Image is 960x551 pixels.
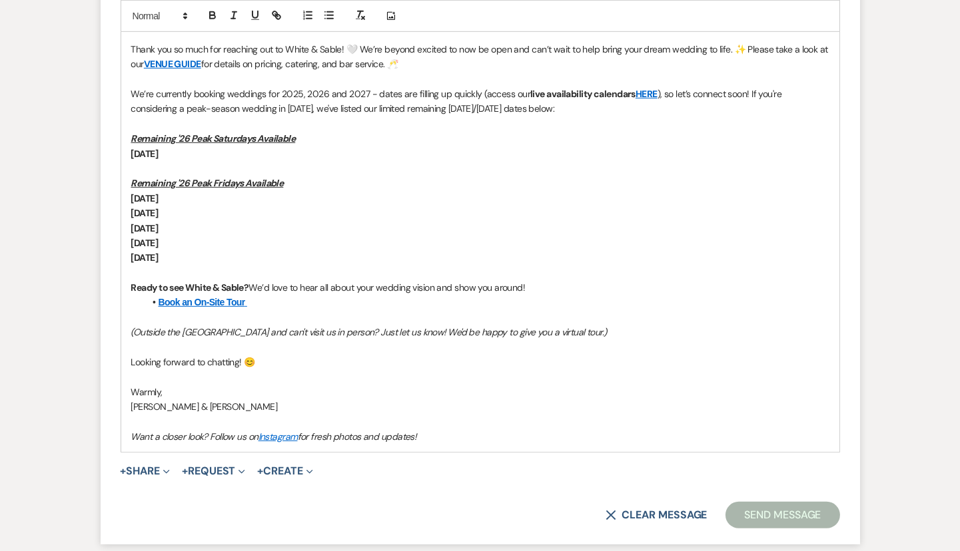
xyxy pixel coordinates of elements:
strong: [DATE] [131,207,159,219]
p: [PERSON_NAME] & [PERSON_NAME] [131,399,829,414]
em: (Outside the [GEOGRAPHIC_DATA] and can't visit us in person? Just let us know! We'd be happy to g... [131,326,607,338]
a: HERE [636,88,658,100]
strong: live availability calendars [530,88,658,100]
strong: [DATE] [131,192,159,204]
strong: Ready to see White & Sable? [131,281,249,293]
u: Remaining '26 Peak Saturdays Available [131,132,296,144]
button: Request [182,466,245,476]
em: Want a closer look? Follow us on for fresh photos and updates! [131,431,416,443]
button: Send Message [725,502,839,528]
p: Warmly, [131,385,829,399]
strong: [DATE] [131,222,159,234]
span: + [121,466,127,476]
p: We’d love to hear all about your wedding vision and show you around! [131,280,829,295]
button: Clear message [606,510,707,520]
p: Looking forward to chatting! 😊 [131,355,829,369]
strong: [DATE] [131,252,159,264]
a: Instagram [258,431,298,443]
strong: [DATE] [131,237,159,249]
button: Share [121,466,171,476]
a: Book an On-Site Tour [159,297,245,307]
span: + [182,466,188,476]
p: Thank you so much for reaching out to White & Sable! 🤍 We’re beyond excited to now be open and ca... [131,42,829,72]
button: Create [257,466,312,476]
span: + [257,466,263,476]
u: Remaining '26 Peak Fridays Available [131,177,284,189]
p: We’re currently booking weddings for 2025, 2026 and 2027 - dates are filling up quickly (access o... [131,87,829,116]
a: VENUE GUIDE [144,58,201,70]
strong: [DATE] [131,148,159,160]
